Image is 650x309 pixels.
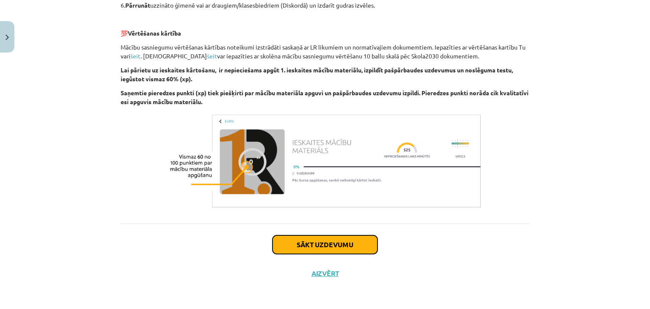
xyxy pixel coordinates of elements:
[309,269,341,278] button: Aizvērt
[121,66,513,83] strong: Lai pārietu uz ieskaites kārtošanu, ir nepieciešams apgūt 1. ieskaites mācību materiālu, izpildīt...
[121,43,529,61] p: Mācību sasniegumu vērtēšanas kārtības noteikumi izstrādāti saskaņā ar LR likumiem un normatīvajie...
[130,52,140,60] a: šeit
[6,35,9,40] img: icon-close-lesson-0947bae3869378f0d4975bcd49f059093ad1ed9edebbc8119c70593378902aed.svg
[121,89,529,105] strong: Saņemtie pieredzes punkti (xp) tiek piešķirti par mācību materiāla apguvi un pašpārbaudes uzdevum...
[128,29,181,37] strong: Vērtēšanas kārtība
[125,1,150,9] strong: Pārrunāt
[207,52,217,60] a: šeit
[121,29,529,38] p: 💯
[273,235,377,254] button: Sākt uzdevumu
